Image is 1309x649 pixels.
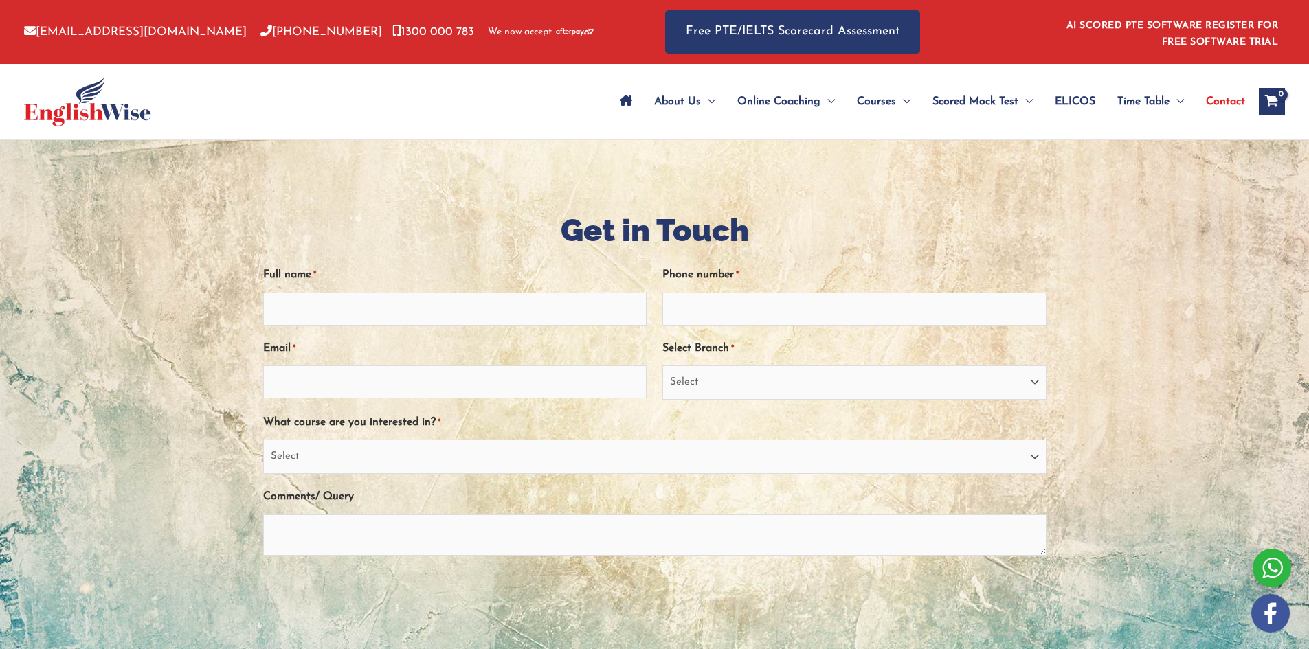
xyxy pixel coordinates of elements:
[921,78,1044,126] a: Scored Mock TestMenu Toggle
[609,78,1245,126] nav: Site Navigation: Main Menu
[1206,78,1245,126] span: Contact
[263,486,354,508] label: Comments/ Query
[263,575,472,628] iframe: reCAPTCHA
[932,78,1018,126] span: Scored Mock Test
[896,78,910,126] span: Menu Toggle
[701,78,715,126] span: Menu Toggle
[260,26,382,38] a: [PHONE_NUMBER]
[726,78,846,126] a: Online CoachingMenu Toggle
[263,337,295,360] label: Email
[662,337,734,360] label: Select Branch
[488,25,552,39] span: We now accept
[392,26,474,38] a: 1300 000 783
[24,77,151,126] img: cropped-ew-logo
[263,264,316,286] label: Full name
[1117,78,1170,126] span: Time Table
[1251,594,1290,633] img: white-facebook.png
[1259,88,1285,115] a: View Shopping Cart, empty
[1055,78,1095,126] span: ELICOS
[1066,21,1279,47] a: AI SCORED PTE SOFTWARE REGISTER FOR FREE SOFTWARE TRIAL
[1106,78,1195,126] a: Time TableMenu Toggle
[857,78,896,126] span: Courses
[1195,78,1245,126] a: Contact
[643,78,726,126] a: About UsMenu Toggle
[1044,78,1106,126] a: ELICOS
[737,78,820,126] span: Online Coaching
[665,10,920,54] a: Free PTE/IELTS Scorecard Assessment
[1018,78,1033,126] span: Menu Toggle
[662,264,739,286] label: Phone number
[820,78,835,126] span: Menu Toggle
[24,26,247,38] a: [EMAIL_ADDRESS][DOMAIN_NAME]
[1170,78,1184,126] span: Menu Toggle
[654,78,701,126] span: About Us
[263,411,440,434] label: What course are you interested in?
[263,209,1047,252] h1: Get in Touch
[1058,10,1285,54] aside: Header Widget 1
[846,78,921,126] a: CoursesMenu Toggle
[556,28,594,36] img: Afterpay-Logo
